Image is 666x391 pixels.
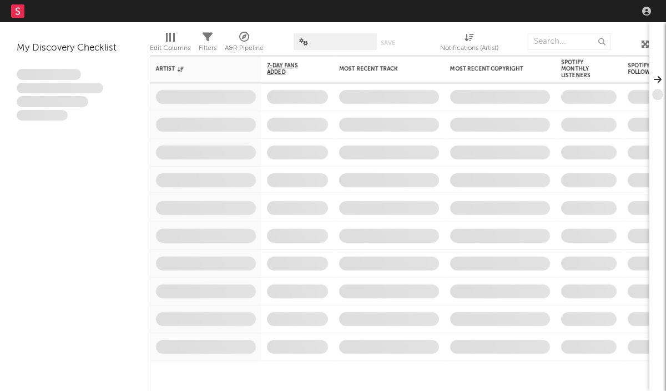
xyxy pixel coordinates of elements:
[339,66,422,72] div: Most Recent Track
[156,66,239,72] div: Artist
[17,83,103,94] span: Integer aliquet in purus et
[17,69,81,80] span: Lorem ipsum dolor
[199,28,216,60] div: Filters
[381,40,395,46] button: Save
[225,42,264,55] div: A&R Pipeline
[17,110,68,121] span: Aliquam viverra
[450,66,533,72] div: Most Recent Copyright
[17,42,133,55] div: My Discovery Checklist
[17,96,88,107] span: Praesent ac interdum
[561,59,600,79] div: Spotify Monthly Listeners
[440,28,498,60] div: Notifications (Artist)
[440,42,498,55] div: Notifications (Artist)
[225,28,264,60] div: A&R Pipeline
[267,62,311,76] span: 7-Day Fans Added
[150,42,190,55] div: Edit Columns
[199,42,216,55] div: Filters
[150,28,190,60] div: Edit Columns
[528,33,611,50] input: Search...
